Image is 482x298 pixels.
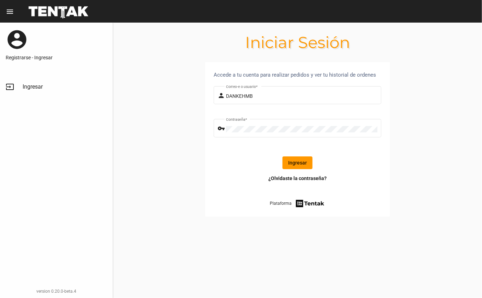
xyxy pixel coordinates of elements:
[113,37,482,48] h1: Iniciar Sesión
[6,83,14,91] mat-icon: input
[218,91,226,100] mat-icon: person
[270,199,325,208] a: Plataforma
[214,71,381,79] div: Accede a tu cuenta para realizar pedidos y ver tu historial de ordenes
[218,124,226,133] mat-icon: vpn_key
[6,28,28,51] mat-icon: account_circle
[6,54,107,61] a: Registrarse - Ingresar
[23,83,43,90] span: Ingresar
[6,288,107,295] div: version 0.20.0-beta.4
[282,156,313,169] button: Ingresar
[295,199,325,208] img: tentak-firm.png
[6,7,14,16] mat-icon: menu
[268,175,327,182] a: ¿Olvidaste la contraseña?
[270,200,292,207] span: Plataforma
